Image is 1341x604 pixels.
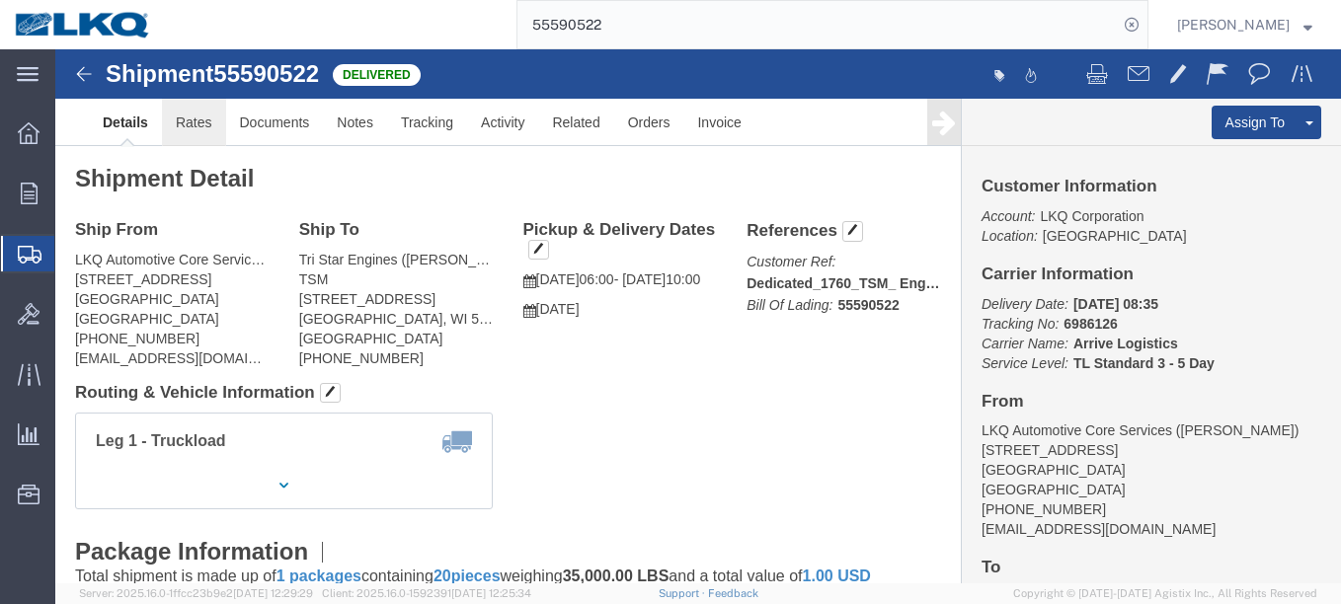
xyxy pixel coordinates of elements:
[1176,13,1313,37] button: [PERSON_NAME]
[708,587,758,599] a: Feedback
[79,587,313,599] span: Server: 2025.16.0-1ffcc23b9e2
[322,587,531,599] span: Client: 2025.16.0-1592391
[1013,585,1317,602] span: Copyright © [DATE]-[DATE] Agistix Inc., All Rights Reserved
[55,49,1341,583] iframe: FS Legacy Container
[517,1,1118,48] input: Search for shipment number, reference number
[451,587,531,599] span: [DATE] 12:25:34
[233,587,313,599] span: [DATE] 12:29:29
[1177,14,1290,36] span: Charan Munikrishnappa
[659,587,708,599] a: Support
[14,10,152,39] img: logo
